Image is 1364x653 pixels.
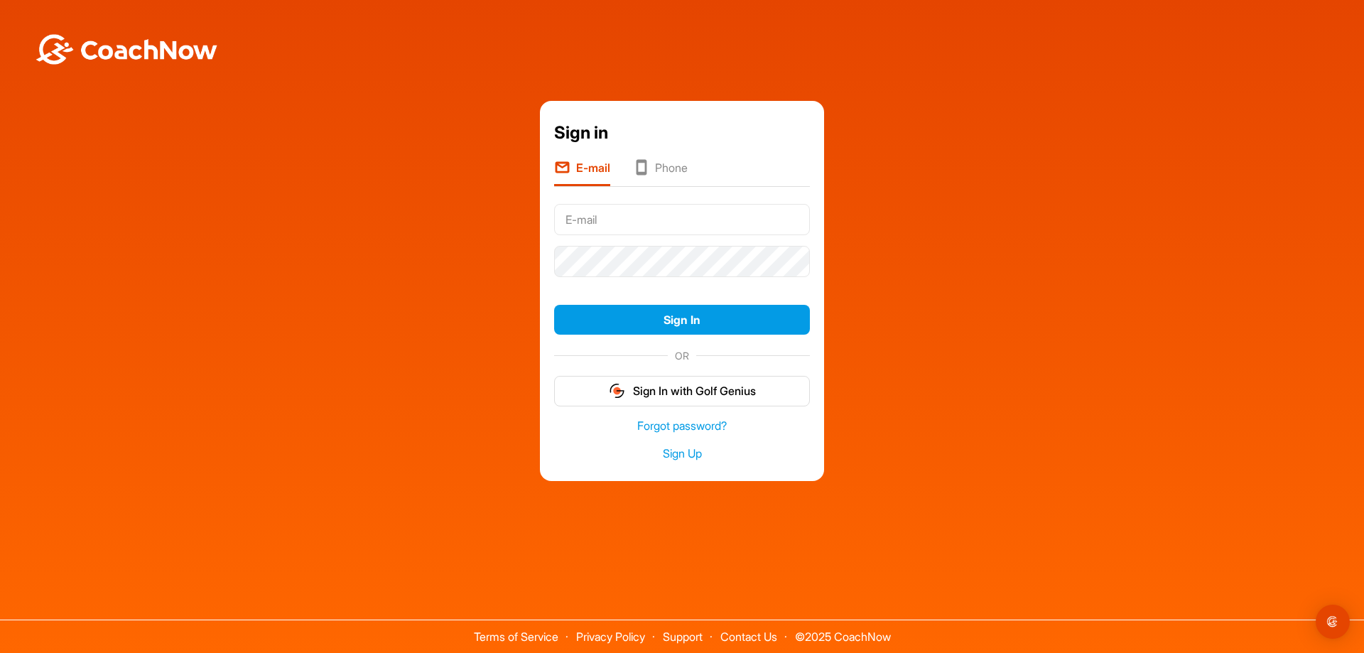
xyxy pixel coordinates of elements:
[554,446,810,462] a: Sign Up
[608,382,626,399] img: gg_logo
[633,159,688,186] li: Phone
[554,305,810,335] button: Sign In
[788,620,898,642] span: © 2025 CoachNow
[554,376,810,406] button: Sign In with Golf Genius
[34,34,219,65] img: BwLJSsUCoWCh5upNqxVrqldRgqLPVwmV24tXu5FoVAoFEpwwqQ3VIfuoInZCoVCoTD4vwADAC3ZFMkVEQFDAAAAAElFTkSuQmCC
[474,630,558,644] a: Terms of Service
[554,418,810,434] a: Forgot password?
[554,120,810,146] div: Sign in
[663,630,703,644] a: Support
[554,159,610,186] li: E-mail
[554,204,810,235] input: E-mail
[720,630,777,644] a: Contact Us
[576,630,645,644] a: Privacy Policy
[1316,605,1350,639] div: Open Intercom Messenger
[668,348,696,363] span: OR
